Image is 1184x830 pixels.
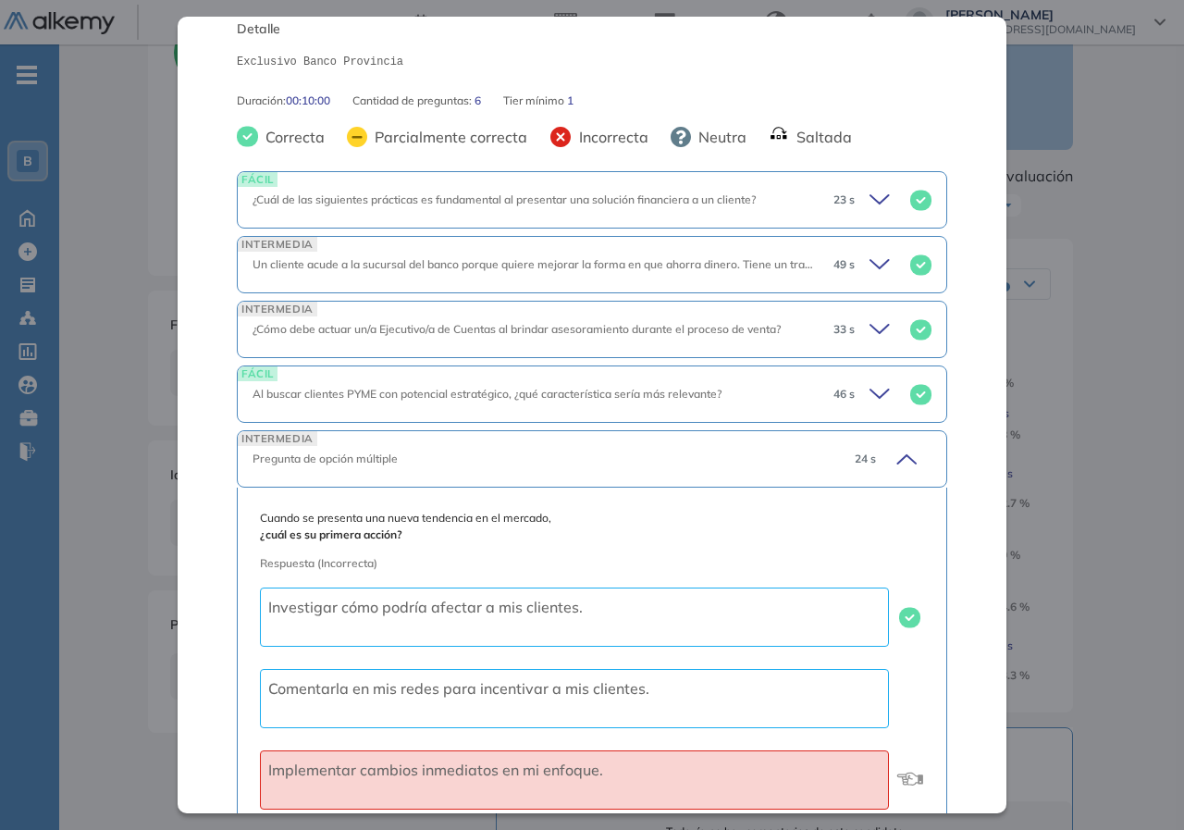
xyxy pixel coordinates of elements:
span: Parcialmente correcta [367,126,527,148]
span: 24 s [855,451,876,467]
span: 6 [475,93,481,109]
span: Respuesta (Incorrecta) [260,556,377,570]
span: Comentarla en mis redes para incentivar a mis clientes. [268,679,649,698]
span: Cantidad de preguntas: [352,93,475,109]
span: ¿Cuál de las siguientes prácticas es fundamental al presentar una solución financiera a un cliente? [253,192,756,206]
span: 46 s [833,386,855,403]
span: Investigar cómo podría afectar a mis clientes. [268,598,583,616]
span: 33 s [833,321,855,338]
span: Cuando se presenta una nueva tendencia en el mercado, [260,510,924,543]
span: Saltada [789,126,852,148]
span: 1 [567,93,573,109]
div: Pregunta de opción múltiple [253,451,840,467]
span: Correcta [258,126,325,148]
span: FÁCIL [238,172,277,186]
span: Neutra [691,126,746,148]
span: 00:10:00 [286,93,330,109]
span: Detalle [237,19,947,39]
span: INTERMEDIA [238,431,317,445]
span: 49 s [833,256,855,273]
span: ¿Cómo debe actuar un/a Ejecutivo/a de Cuentas al brindar asesoramiento durante el proceso de venta? [253,322,781,336]
span: INTERMEDIA [238,302,317,316]
pre: Exclusivo Banco Provincia [237,54,947,70]
b: ¿cuál es su primera acción? [260,527,402,541]
span: Tier mínimo [503,93,567,109]
span: FÁCIL [238,366,277,380]
span: INTERMEDIA [238,237,317,251]
span: Incorrecta [572,126,648,148]
span: Implementar cambios inmediatos en mi enfoque. [268,761,603,779]
span: 23 s [833,192,855,208]
span: Al buscar clientes PYME con potencial estratégico, ¿qué característica sería más relevante? [253,387,721,401]
span: Duración : [237,93,286,109]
